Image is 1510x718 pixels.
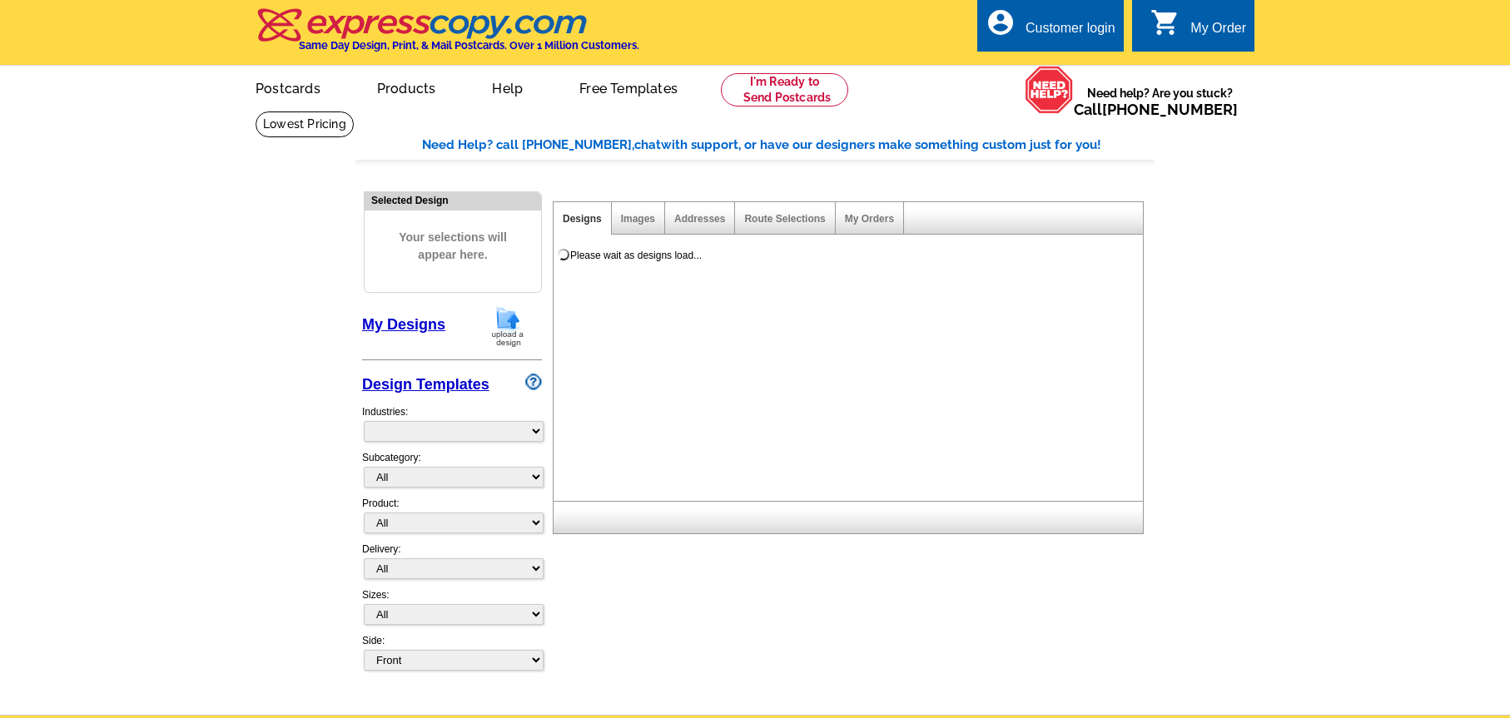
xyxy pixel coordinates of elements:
div: Subcategory: [362,450,542,496]
div: Side: [362,633,542,672]
div: Delivery: [362,542,542,587]
div: My Order [1190,21,1246,44]
img: help [1025,66,1074,114]
a: Images [621,213,655,225]
i: account_circle [986,7,1016,37]
img: loading... [557,248,570,261]
div: Customer login [1026,21,1115,44]
a: Same Day Design, Print, & Mail Postcards. Over 1 Million Customers. [256,20,639,52]
a: Addresses [674,213,725,225]
span: Call [1074,101,1238,118]
span: chat [634,137,661,152]
a: My Orders [845,213,894,225]
div: Sizes: [362,587,542,633]
div: Need Help? call [PHONE_NUMBER], with support, or have our designers make something custom just fo... [422,136,1155,155]
a: Help [465,67,549,106]
img: design-wizard-help-icon.png [525,374,542,390]
a: Free Templates [553,67,704,106]
h4: Same Day Design, Print, & Mail Postcards. Over 1 Million Customers. [299,39,639,52]
a: Postcards [229,67,347,106]
a: account_circle Customer login [986,18,1115,39]
a: Route Selections [744,213,825,225]
a: My Designs [362,316,445,333]
a: shopping_cart My Order [1150,18,1246,39]
div: Industries: [362,396,542,450]
i: shopping_cart [1150,7,1180,37]
div: Selected Design [365,192,541,208]
img: upload-design [486,305,529,348]
a: [PHONE_NUMBER] [1102,101,1238,118]
div: Product: [362,496,542,542]
div: Please wait as designs load... [570,248,702,263]
a: Designs [563,213,602,225]
span: Your selections will appear here. [377,212,529,280]
a: Design Templates [362,376,489,393]
span: Need help? Are you stuck? [1074,85,1246,118]
a: Products [350,67,463,106]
